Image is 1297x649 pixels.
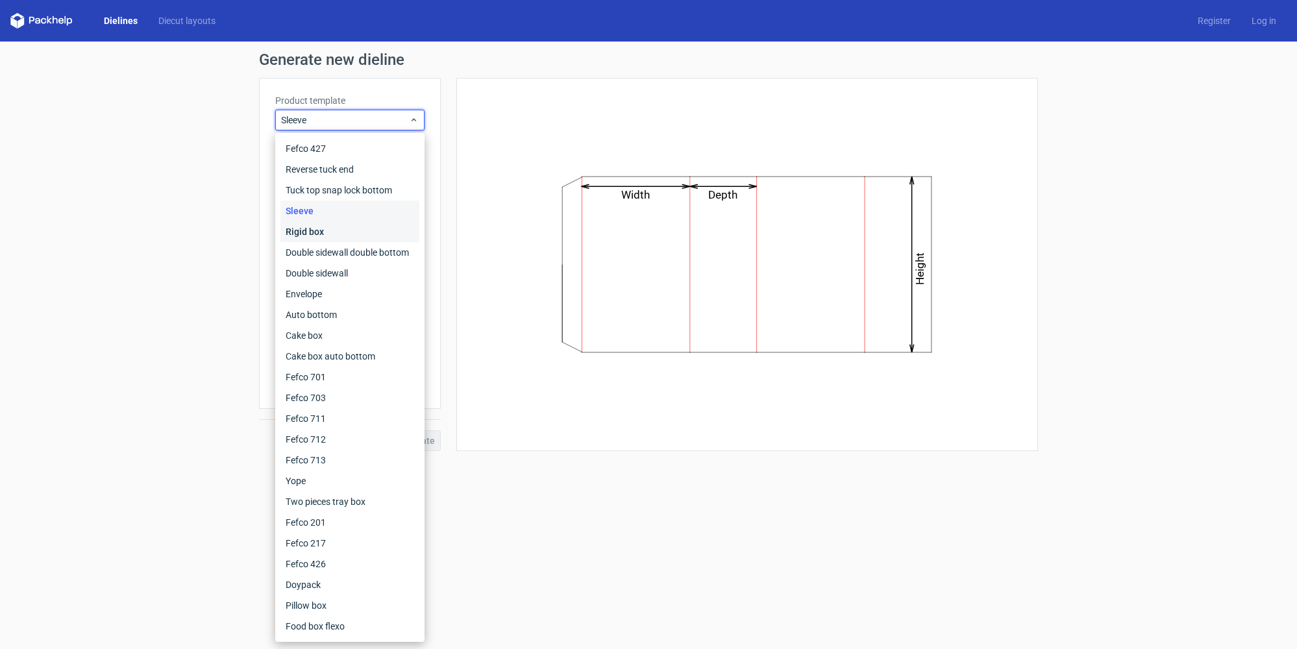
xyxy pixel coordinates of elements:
div: Rigid box [280,221,419,242]
div: Food box flexo [280,616,419,637]
span: Sleeve [281,114,409,127]
div: Sleeve [280,201,419,221]
div: Fefco 701 [280,367,419,387]
a: Log in [1241,14,1287,27]
div: Auto bottom [280,304,419,325]
a: Register [1187,14,1241,27]
div: Reverse tuck end [280,159,419,180]
div: Two pieces tray box [280,491,419,512]
div: Fefco 201 [280,512,419,533]
h1: Generate new dieline [259,52,1038,67]
div: Tuck top snap lock bottom [280,180,419,201]
div: Fefco 217 [280,533,419,554]
div: Fefco 427 [280,138,419,159]
text: Height [914,252,927,285]
div: Fefco 703 [280,387,419,408]
label: Product template [275,94,425,107]
div: Doypack [280,574,419,595]
div: Pillow box [280,595,419,616]
div: Fefco 712 [280,429,419,450]
div: Yope [280,471,419,491]
div: Fefco 713 [280,450,419,471]
div: Cake box [280,325,419,346]
div: Double sidewall [280,263,419,284]
div: Cake box auto bottom [280,346,419,367]
a: Diecut layouts [148,14,226,27]
div: Fefco 711 [280,408,419,429]
div: Fefco 426 [280,554,419,574]
text: Width [622,188,650,201]
a: Dielines [93,14,148,27]
text: Depth [709,188,738,201]
div: Double sidewall double bottom [280,242,419,263]
div: Envelope [280,284,419,304]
